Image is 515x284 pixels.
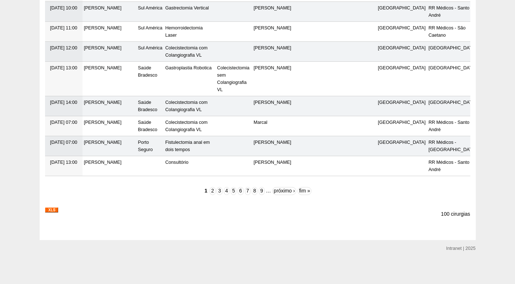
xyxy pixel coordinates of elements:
td: [GEOGRAPHIC_DATA] [377,2,427,22]
td: Consultório [164,156,216,176]
td: [GEOGRAPHIC_DATA] [427,96,478,116]
td: Gastrectomia Vertical [164,2,216,22]
td: [PERSON_NAME] [83,136,137,156]
td: [GEOGRAPHIC_DATA] [377,22,427,42]
a: 7 [245,187,250,195]
td: Saúde Bradesco [137,62,164,96]
td: [GEOGRAPHIC_DATA] [377,116,427,136]
td: [PERSON_NAME] [83,156,137,176]
td: Colecistectomia com Colangiografia VL [164,116,216,136]
td: [GEOGRAPHIC_DATA] [427,62,478,96]
td: Saúde Bradesco [137,116,164,136]
td: [PERSON_NAME] [252,2,293,22]
td: [GEOGRAPHIC_DATA] [377,136,427,156]
td: [GEOGRAPHIC_DATA] [377,42,427,62]
td: Marcal [252,116,293,136]
a: 3 [217,187,222,195]
td: Hemorroidectomia Laser [164,22,216,42]
td: [PERSON_NAME] [252,22,293,42]
td: Saúde Bradesco [137,96,164,116]
td: Colecistectomia sem Colangiografia VL [216,62,252,96]
td: Colecistectomia com Colangiografia VL [164,42,216,62]
p: 100 cirurgias [441,211,470,218]
span: [DATE] 10:00 [50,5,77,11]
td: [PERSON_NAME] [83,62,137,96]
td: RR Médicos - Santo André [427,156,478,176]
td: [PERSON_NAME] [83,116,137,136]
td: [PERSON_NAME] [252,96,293,116]
td: Sul América [137,42,164,62]
td: [PERSON_NAME] [252,42,293,62]
td: Sul América [137,2,164,22]
td: [PERSON_NAME] [83,42,137,62]
li: 1 [204,188,208,194]
td: Porto Seguro [137,136,164,156]
a: 2 [210,187,215,195]
span: [DATE] 07:00 [50,140,77,145]
td: [PERSON_NAME] [83,96,137,116]
a: 4 [224,187,229,195]
span: [DATE] 07:00 [50,120,77,125]
td: RR Médicos - [GEOGRAPHIC_DATA] [427,136,478,156]
span: [DATE] 12:00 [50,45,77,50]
a: 8 [252,187,257,195]
img: XLS [45,207,58,212]
li: … [266,188,271,194]
td: RR Médicos - Santo André [427,116,478,136]
a: 6 [238,187,243,195]
td: [PERSON_NAME] [252,62,293,96]
span: [DATE] 13:00 [50,160,77,165]
span: [DATE] 11:00 [50,25,77,31]
td: RR Médicos - Santo André [427,2,478,22]
td: Colecistectomia com Colangiografia VL [164,96,216,116]
td: [PERSON_NAME] [83,22,137,42]
td: Sul América [137,22,164,42]
span: [DATE] 13:00 [50,65,77,70]
td: [GEOGRAPHIC_DATA] [377,62,427,96]
span: [DATE] 14:00 [50,100,77,105]
td: Fistulectomia anal em dois tempos [164,136,216,156]
a: próximo › [272,187,296,195]
td: [GEOGRAPHIC_DATA] [377,96,427,116]
td: [PERSON_NAME] [252,136,293,156]
td: [PERSON_NAME] [83,2,137,22]
div: Intranet | 2025 [446,245,476,252]
td: RR Médicos - São Caetano [427,22,478,42]
td: [PERSON_NAME] [252,156,293,176]
td: [GEOGRAPHIC_DATA] [427,42,478,62]
a: 5 [231,187,236,195]
td: Gastroplastia Robotica [164,62,216,96]
a: fim » [298,187,311,195]
a: 9 [259,187,264,195]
